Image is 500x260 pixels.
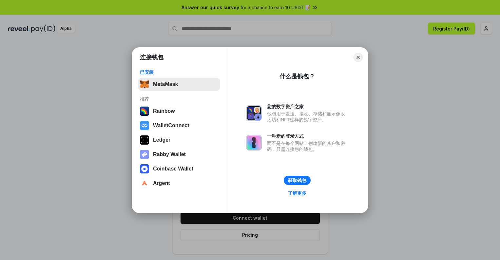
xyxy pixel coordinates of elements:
div: 您的数字资产之家 [267,104,348,110]
div: 了解更多 [288,190,306,196]
img: svg+xml,%3Csvg%20width%3D%22120%22%20height%3D%22120%22%20viewBox%3D%220%200%20120%20120%22%20fil... [140,107,149,116]
img: svg+xml,%3Csvg%20xmlns%3D%22http%3A%2F%2Fwww.w3.org%2F2000%2Fsvg%22%20width%3D%2228%22%20height%3... [140,135,149,145]
button: Coinbase Wallet [138,162,220,175]
div: 已安装 [140,69,218,75]
div: 推荐 [140,96,218,102]
img: svg+xml,%3Csvg%20width%3D%2228%22%20height%3D%2228%22%20viewBox%3D%220%200%2028%2028%22%20fill%3D... [140,179,149,188]
div: Coinbase Wallet [153,166,193,172]
div: Rabby Wallet [153,151,186,157]
h1: 连接钱包 [140,53,163,61]
div: 而不是在每个网站上创建新的账户和密码，只需连接您的钱包。 [267,140,348,152]
img: svg+xml,%3Csvg%20xmlns%3D%22http%3A%2F%2Fwww.w3.org%2F2000%2Fsvg%22%20fill%3D%22none%22%20viewBox... [246,135,262,150]
div: Argent [153,180,170,186]
img: svg+xml,%3Csvg%20width%3D%2228%22%20height%3D%2228%22%20viewBox%3D%220%200%2028%2028%22%20fill%3D... [140,164,149,173]
div: 获取钱包 [288,177,306,183]
button: Rainbow [138,105,220,118]
button: Argent [138,177,220,190]
div: Rainbow [153,108,175,114]
button: WalletConnect [138,119,220,132]
img: svg+xml,%3Csvg%20xmlns%3D%22http%3A%2F%2Fwww.w3.org%2F2000%2Fsvg%22%20fill%3D%22none%22%20viewBox... [140,150,149,159]
button: MetaMask [138,78,220,91]
button: Rabby Wallet [138,148,220,161]
div: Ledger [153,137,170,143]
a: 了解更多 [284,189,310,197]
div: MetaMask [153,81,178,87]
div: 什么是钱包？ [279,72,315,80]
img: svg+xml,%3Csvg%20fill%3D%22none%22%20height%3D%2233%22%20viewBox%3D%220%200%2035%2033%22%20width%... [140,80,149,89]
div: 一种新的登录方式 [267,133,348,139]
button: Close [354,53,363,62]
img: svg+xml,%3Csvg%20xmlns%3D%22http%3A%2F%2Fwww.w3.org%2F2000%2Fsvg%22%20fill%3D%22none%22%20viewBox... [246,105,262,121]
div: 钱包用于发送、接收、存储和显示像以太坊和NFT这样的数字资产。 [267,111,348,123]
button: 获取钱包 [284,176,311,185]
img: svg+xml,%3Csvg%20width%3D%2228%22%20height%3D%2228%22%20viewBox%3D%220%200%2028%2028%22%20fill%3D... [140,121,149,130]
button: Ledger [138,133,220,147]
div: WalletConnect [153,123,189,129]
